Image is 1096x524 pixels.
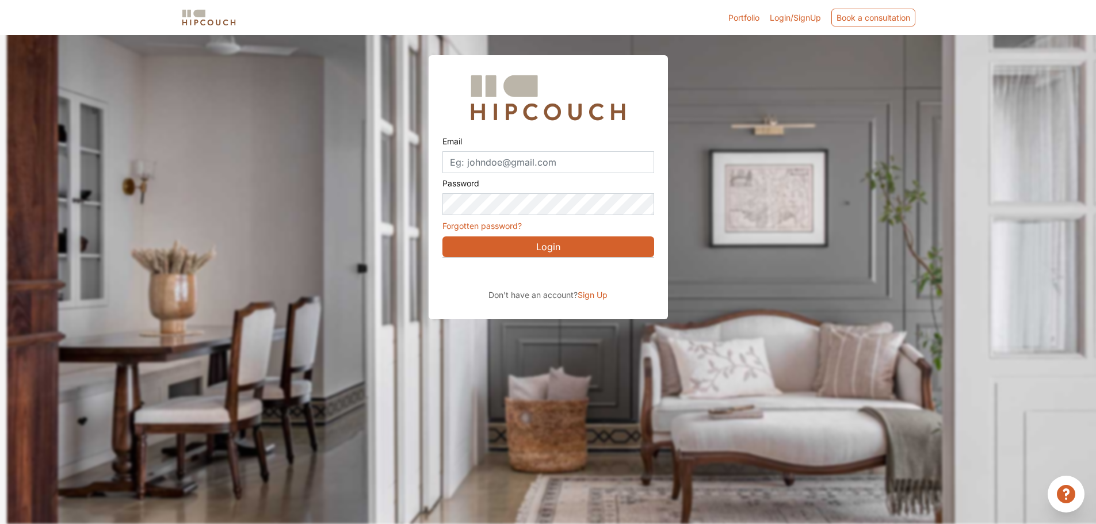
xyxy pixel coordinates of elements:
[770,13,821,22] span: Login/SignUp
[437,261,659,286] iframe: Sign in with Google Button
[442,221,522,231] a: Forgotten password?
[180,7,238,28] img: logo-horizontal.svg
[465,69,631,127] img: Hipcouch Logo
[488,290,578,300] span: Don't have an account?
[442,236,654,257] button: Login
[442,173,479,193] label: Password
[180,5,238,30] span: logo-horizontal.svg
[442,151,654,173] input: Eg: johndoe@gmail.com
[831,9,915,26] div: Book a consultation
[442,131,462,151] label: Email
[578,290,608,300] span: Sign Up
[728,12,759,24] a: Portfolio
